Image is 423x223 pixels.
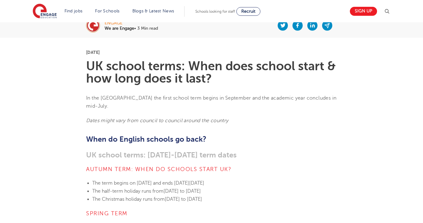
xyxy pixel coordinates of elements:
a: Recruit [236,7,260,16]
a: Sign up [350,7,377,16]
span: [DATE] to [DATE] [165,196,202,202]
div: engage [105,21,158,25]
span: In the [GEOGRAPHIC_DATA] the first school term begins in September and the academic year conclude... [86,95,336,109]
span: The term begins on [92,180,135,186]
p: • 3 Min read [105,26,158,31]
p: [DATE] [86,50,337,54]
span: UK school terms: [DATE]-[DATE] term dates [86,151,237,159]
span: [DATE] to [DATE] [164,188,201,194]
b: We are Engage [105,26,134,31]
span: Spring term [86,210,127,217]
span: Recruit [241,9,255,14]
h1: UK school terms: When does school start & how long does it last? [86,60,337,85]
a: Find jobs [64,9,83,13]
span: Schools looking for staff [195,9,235,14]
a: For Schools [95,9,119,13]
h2: When do English schools go back? [86,134,337,144]
span: The Christmas holiday runs from [92,196,165,202]
em: Dates might vary from council to council around the country [86,118,229,123]
img: Engage Education [33,4,57,19]
a: Blogs & Latest News [132,9,174,13]
span: The half-term holiday runs from [92,188,164,194]
span: [DATE] and ends [DATE][DATE] [137,180,204,186]
span: Autumn term: When do schools start UK? [86,166,231,172]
